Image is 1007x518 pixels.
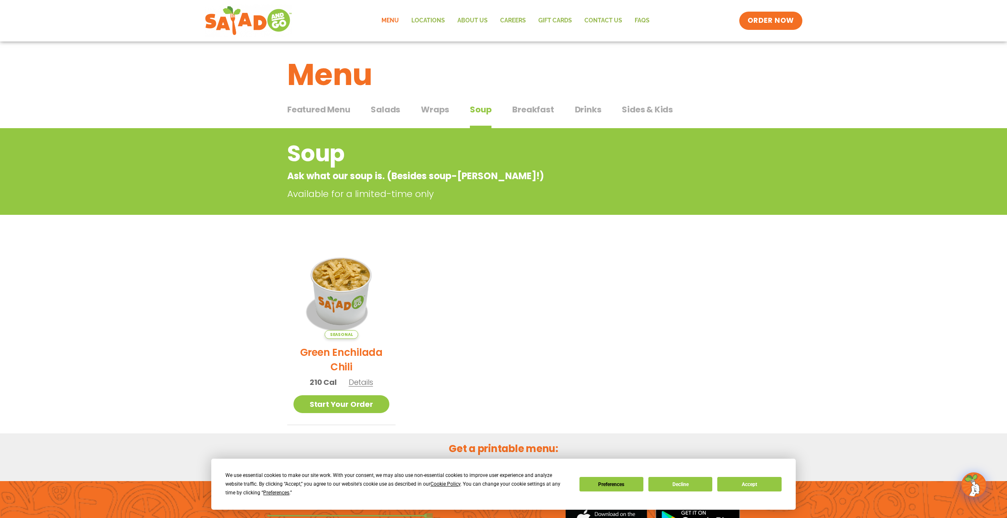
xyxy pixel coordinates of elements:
span: Wraps [421,103,449,116]
img: wpChatIcon [962,473,985,496]
h1: Menu [287,52,720,97]
span: Seasonal [325,330,358,339]
a: Menu [375,11,405,30]
span: Drinks [575,103,601,116]
a: Careers [494,11,532,30]
img: new-SAG-logo-768×292 [205,4,292,37]
span: Salads [371,103,400,116]
div: Tabbed content [287,100,720,129]
h2: Soup [287,137,653,170]
a: About Us [451,11,494,30]
button: Preferences [579,477,643,491]
span: Cookie Policy [430,481,460,487]
span: Soup [470,103,491,116]
a: Locations [405,11,451,30]
button: Accept [717,477,781,491]
span: Preferences [263,490,289,496]
h2: Green Enchilada Chili [293,345,389,374]
span: Breakfast [512,103,554,116]
a: Contact Us [578,11,628,30]
span: ORDER NOW [748,16,794,26]
span: Sides & Kids [622,103,673,116]
nav: Menu [375,11,656,30]
a: FAQs [628,11,656,30]
span: Featured Menu [287,103,350,116]
img: fork [267,513,433,518]
div: We use essential cookies to make our site work. With your consent, we may also use non-essential ... [225,471,569,497]
p: Available for a limited-time only [287,187,657,201]
div: Cookie Consent Prompt [211,459,796,510]
a: Start Your Order [293,395,389,413]
span: 210 Cal [310,377,337,388]
p: Ask what our soup is. (Besides soup-[PERSON_NAME]!) [287,169,653,183]
a: ORDER NOW [739,12,802,30]
a: GIFT CARDS [532,11,578,30]
button: Decline [648,477,712,491]
h2: Get a printable menu: [287,441,720,456]
img: Product photo for Green Enchilada Chili [293,243,389,339]
span: Details [349,377,373,387]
